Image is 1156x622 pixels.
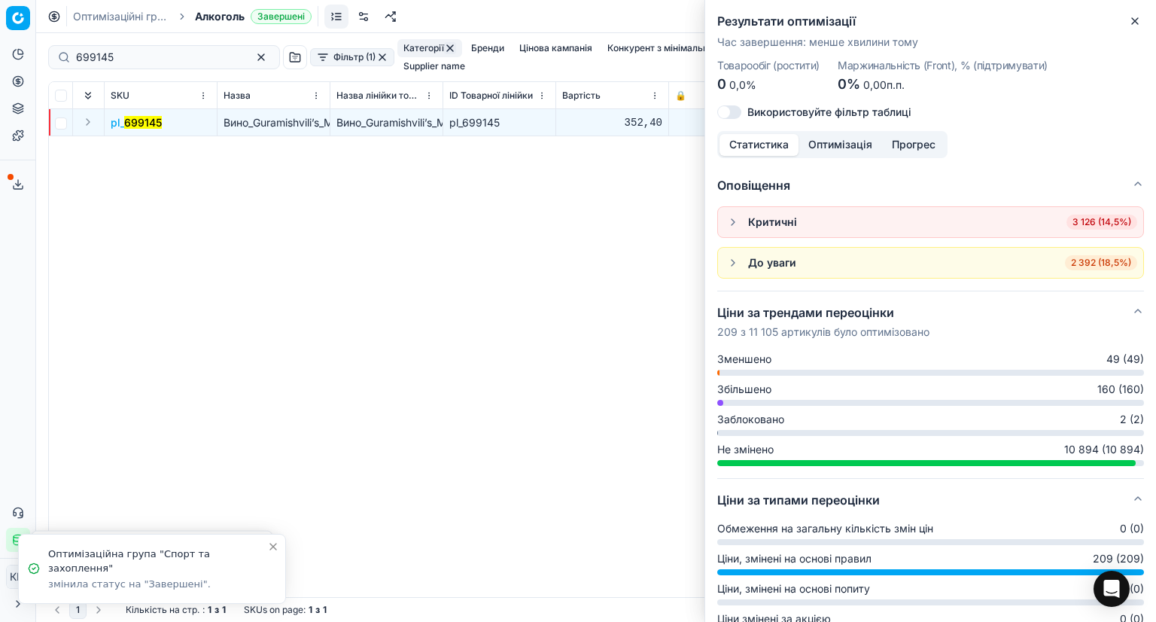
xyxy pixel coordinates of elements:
span: ID Товарної лінійки [449,90,533,102]
span: 2 (2) [1120,412,1144,427]
dt: Маржинальність (Front), % (підтримувати) [838,60,1048,71]
span: Не змінено [717,442,774,457]
button: Конкурент з мінімальною ринковою ціною [601,39,802,57]
span: КM [7,566,29,588]
nav: breadcrumb [73,9,312,24]
nav: pagination [48,601,108,619]
span: SKUs on page : [244,604,306,616]
button: pl_699145 [111,115,162,130]
button: Фільтр (1) [310,48,394,66]
span: Завершені [251,9,312,24]
input: Пошук по SKU або назві [76,50,240,65]
p: Час завершення : менше хвилини тому [717,35,1144,50]
button: Ціни за трендами переоцінки209 з 11 105 артикулів було оптимізовано [717,291,1144,352]
button: Оптимізація [799,134,882,156]
button: Цінова кампанія [513,39,598,57]
div: До уваги [748,255,796,270]
div: змінила статус на "Завершені". [48,578,267,591]
button: Expand [79,113,97,131]
span: 10 894 (10 894) [1064,442,1144,457]
span: 0% [838,76,860,92]
button: Go to next page [90,601,108,619]
span: 209 (209) [1093,551,1144,566]
span: 🔒 [675,90,686,102]
button: Категорії [397,39,462,57]
span: 3 126 (14,5%) [1066,215,1137,230]
strong: з [214,604,219,616]
span: pl_ [111,115,162,130]
span: 2 392 (18,5%) [1065,255,1137,270]
button: Оповіщення [717,164,1144,206]
span: Назва лінійки товарів [336,90,421,102]
span: Зменшено [717,352,771,367]
span: 0,00п.п. [863,78,905,91]
p: 209 з 11 105 артикулів було оптимізовано [717,325,929,340]
span: 0 (0) [1120,581,1144,596]
span: SKU [111,90,129,102]
button: 1 [69,601,87,619]
button: КM [6,565,30,589]
div: Вино_Guramishvili’s_Marani_Chinuri_біле_сухе_0.75_л_ [336,115,437,130]
button: Go to previous page [48,601,66,619]
strong: 1 [222,604,226,616]
span: 0 (0) [1120,521,1144,536]
button: Бренди [465,39,510,57]
div: Оптимізаційна група "Спорт та захоплення" [48,547,267,576]
span: Алкоголь [195,9,245,24]
strong: 1 [309,604,312,616]
label: Використовуйте фільтр таблиці [747,107,911,117]
span: Обмеження на загальну кількість змін цін [717,521,933,536]
span: Кількість на стр. [126,604,199,616]
button: Статистика [719,134,799,156]
span: 0,0% [729,78,756,91]
div: Open Intercom Messenger [1094,571,1130,607]
strong: з [315,604,320,616]
button: Supplier name [397,57,471,75]
div: Оповіщення [717,206,1144,291]
span: Заблоковано [717,412,784,427]
span: Ціни, змінені на основі правил [717,551,872,566]
button: Expand all [79,87,97,105]
button: Close toast [264,538,282,556]
strong: 1 [323,604,327,616]
strong: 1 [208,604,211,616]
span: Вартість [562,90,601,102]
a: Оптимізаційні групи [73,9,169,24]
dt: Товарообіг (ростити) [717,60,820,71]
div: Ціни за трендами переоцінки209 з 11 105 артикулів було оптимізовано [717,352,1144,478]
h2: Результати оптимізації [717,12,1144,30]
div: Критичні [748,215,797,230]
div: 352,40 [562,115,662,130]
span: Вино_Guramishvili’s_Marani_Chinuri_біле_сухе_0.75_л_ [224,116,490,129]
button: Прогрес [882,134,945,156]
span: 160 (160) [1097,382,1144,397]
span: 0 [717,76,726,92]
div: pl_699145 [449,115,549,130]
h5: Ціни за трендами переоцінки [717,303,929,322]
span: АлкогольЗавершені [195,9,312,24]
button: Ціни за типами переоцінки [717,479,1144,521]
span: 49 (49) [1106,352,1144,367]
mark: 699145 [124,116,162,129]
span: Ціни, змінені на основі попиту [717,581,870,596]
span: Назва [224,90,251,102]
span: Збільшено [717,382,771,397]
div: : [126,604,226,616]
